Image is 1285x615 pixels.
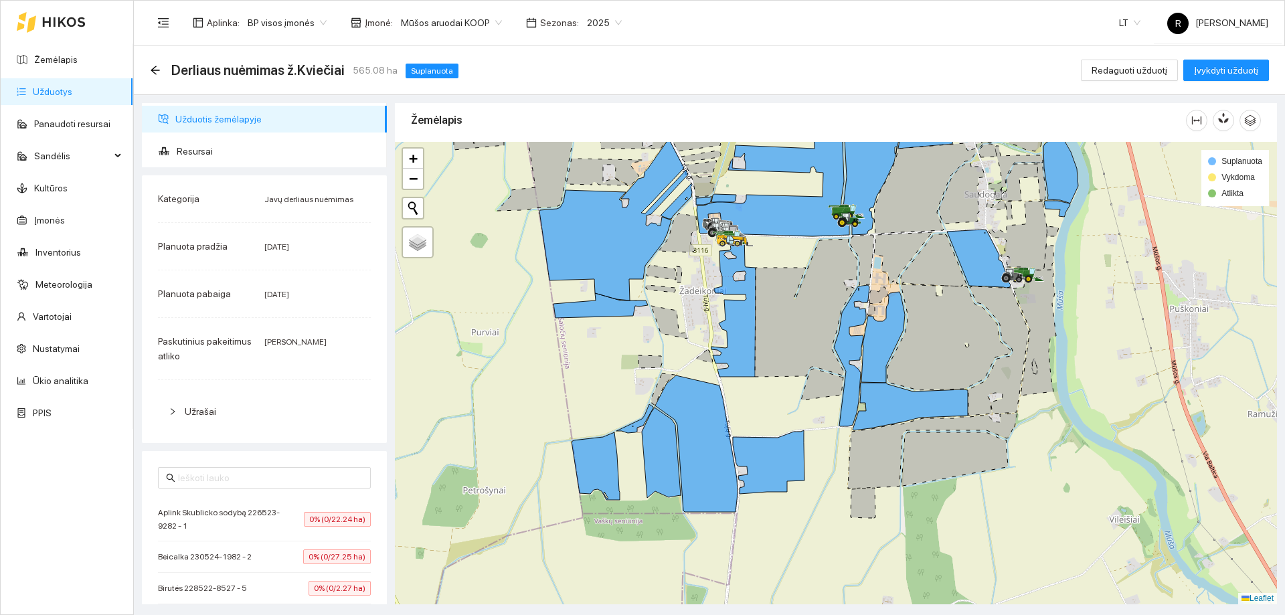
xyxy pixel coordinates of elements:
button: Initiate a new search [403,198,423,218]
span: right [169,408,177,416]
span: Derliaus nuėmimas ž.Kviečiai [171,60,345,81]
div: Atgal [150,65,161,76]
a: Panaudoti resursai [34,118,110,129]
span: BP visos įmonės [248,13,327,33]
a: Zoom in [403,149,423,169]
span: Planuota pabaiga [158,288,231,299]
span: search [166,473,175,482]
div: Užrašai [158,396,371,427]
span: Atlikta [1221,189,1244,198]
a: PPIS [33,408,52,418]
span: Kategorija [158,193,199,204]
span: 0% (0/2.27 ha) [309,581,371,596]
span: 0% (0/22.24 ha) [304,512,371,527]
a: Meteorologija [35,279,92,290]
span: Redaguoti užduotį [1092,63,1167,78]
div: Žemėlapis [411,101,1186,139]
a: Inventorius [35,247,81,258]
span: Mūšos aruodai KOOP [401,13,502,33]
button: menu-fold [150,9,177,36]
span: Planuota pradžia [158,241,228,252]
span: R [1175,13,1181,34]
span: Įvykdyti užduotį [1194,63,1258,78]
span: [PERSON_NAME] [264,337,327,347]
span: Javų derliaus nuėmimas [264,195,353,204]
span: 0% (0/27.25 ha) [303,549,371,564]
span: Įmonė : [365,15,393,30]
span: [DATE] [264,290,289,299]
span: Užrašai [185,406,216,417]
span: menu-fold [157,17,169,29]
span: Užduotis žemėlapyje [175,106,376,133]
a: Leaflet [1241,594,1274,603]
a: Layers [403,228,432,257]
button: Įvykdyti užduotį [1183,60,1269,81]
a: Kultūros [34,183,68,193]
span: Paskutinius pakeitimus atliko [158,336,252,361]
span: 2025 [587,13,622,33]
span: Sandėlis [34,143,110,169]
span: column-width [1187,115,1207,126]
span: + [409,150,418,167]
span: Suplanuota [406,64,458,78]
button: Redaguoti užduotį [1081,60,1178,81]
span: shop [351,17,361,28]
a: Žemėlapis [34,54,78,65]
span: calendar [526,17,537,28]
button: column-width [1186,110,1207,131]
span: Suplanuota [1221,157,1262,166]
span: Sezonas : [540,15,579,30]
a: Ūkio analitika [33,375,88,386]
a: Nustatymai [33,343,80,354]
span: Aplink Skublicko sodybą 226523-9282 - 1 [158,506,304,533]
span: − [409,170,418,187]
span: Birutės 228522-8527 - 5 [158,582,254,595]
span: Beicalka 230524-1982 - 2 [158,550,258,563]
a: Zoom out [403,169,423,189]
span: arrow-left [150,65,161,76]
span: LT [1119,13,1140,33]
input: Ieškoti lauko [178,470,363,485]
a: Redaguoti užduotį [1081,65,1178,76]
a: Įmonės [34,215,65,226]
span: Vykdoma [1221,173,1255,182]
span: Resursai [177,138,376,165]
a: Vartotojai [33,311,72,322]
span: 565.08 ha [353,63,398,78]
span: [DATE] [264,242,289,252]
span: [PERSON_NAME] [1167,17,1268,28]
span: layout [193,17,203,28]
a: Užduotys [33,86,72,97]
span: Aplinka : [207,15,240,30]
